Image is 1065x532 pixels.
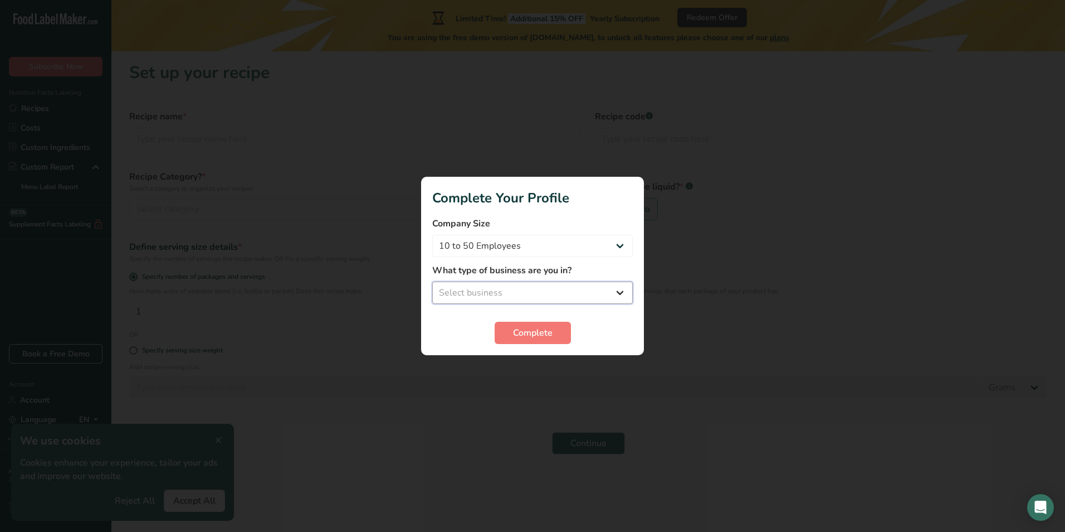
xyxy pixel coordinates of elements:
h1: Complete Your Profile [432,188,633,208]
div: Open Intercom Messenger [1027,494,1054,521]
label: Company Size [432,217,633,230]
label: What type of business are you in? [432,264,633,277]
span: Complete [513,326,553,340]
button: Complete [495,322,571,344]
